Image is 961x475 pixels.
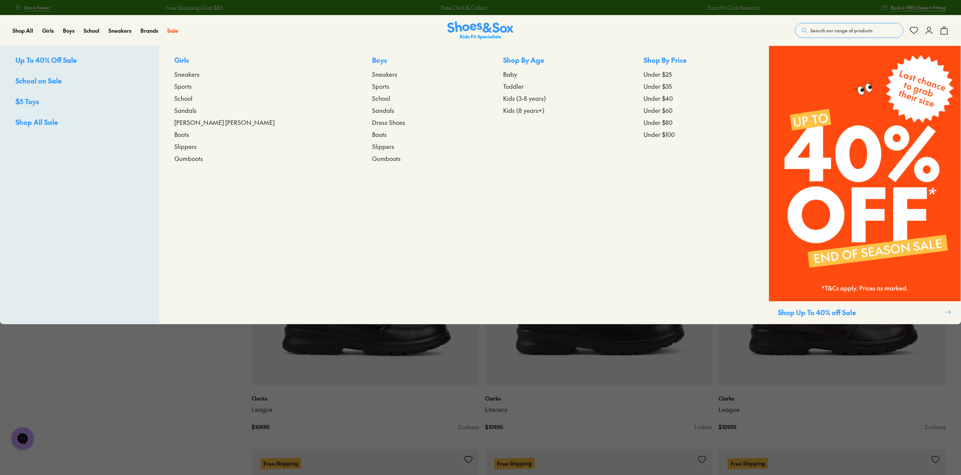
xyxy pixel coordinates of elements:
[15,55,144,67] a: Up To 40% Off Sale
[485,423,503,431] span: $ 109.95
[140,27,158,34] span: Brands
[644,106,673,115] span: Under $60
[15,97,39,106] span: $5 Toys
[882,1,946,14] a: Book a FREE Expert Fitting
[372,82,389,91] span: Sports
[447,21,514,40] a: Shoes & Sox
[644,82,672,91] span: Under $35
[503,82,613,91] a: Toddler
[644,130,675,139] span: Under $100
[15,117,144,129] a: Shop All Sale
[503,94,613,103] a: Kids (3-8 years)
[15,1,50,14] a: Store Finder
[718,395,946,402] p: Clarks
[372,94,472,103] a: School
[810,27,873,34] span: Search our range of products
[644,70,754,79] a: Under $25
[174,106,197,115] span: Sandals
[372,118,405,127] span: Dress Shoes
[458,423,479,431] div: 2 colours
[174,70,342,79] a: Sneakers
[15,117,58,127] span: Shop All Sale
[503,94,546,103] span: Kids (3-8 years)
[372,154,401,163] span: Gumboots
[63,27,75,35] a: Boys
[174,142,342,151] a: Slippers
[503,106,545,115] span: Kids (8 years+)
[372,130,472,139] a: Boots
[165,4,222,12] a: Free Shipping Over $85
[644,94,673,103] span: Under $40
[503,70,517,79] span: Baby
[174,70,200,79] span: Sneakers
[174,118,275,127] span: [PERSON_NAME] [PERSON_NAME]
[769,46,961,301] img: SNS_WEBASSETS_GRID_1080x1440_3.png
[694,423,712,431] div: 1 colour
[174,130,342,139] a: Boots
[372,154,472,163] a: Gumboots
[174,118,342,127] a: [PERSON_NAME] [PERSON_NAME]
[372,55,472,67] p: Boys
[174,154,342,163] a: Gumboots
[485,395,712,402] p: Clarks
[644,130,754,139] a: Under $100
[108,27,131,34] span: Sneakers
[769,46,961,324] a: Shop Up To 40% off Sale
[15,96,144,108] a: $5 Toys
[140,27,158,35] a: Brands
[15,55,77,65] span: Up To 40% Off Sale
[15,76,62,85] span: School on Sale
[167,27,178,34] span: Sale
[42,27,54,35] a: Girls
[372,106,394,115] span: Sandals
[644,118,754,127] a: Under $80
[15,76,144,87] a: School on Sale
[174,55,342,67] p: Girls
[644,82,754,91] a: Under $35
[372,142,472,151] a: Slippers
[485,405,712,414] a: Literacy
[644,106,754,115] a: Under $60
[252,423,269,431] span: $ 109.95
[24,4,50,11] span: Store Finder
[503,82,524,91] span: Toddler
[503,70,613,79] a: Baby
[372,94,390,103] span: School
[644,70,672,79] span: Under $25
[795,23,903,38] button: Search our range of products
[644,118,673,127] span: Under $80
[707,4,760,12] a: Earn Fit Club Rewards
[108,27,131,35] a: Sneakers
[728,458,768,469] p: Free Shipping
[174,82,342,91] a: Sports
[925,423,946,431] div: 2 colours
[12,27,33,34] span: Shop All
[174,142,197,151] span: Slippers
[372,118,472,127] a: Dress Shoes
[447,21,514,40] img: SNS_Logo_Responsive.svg
[372,70,397,79] span: Sneakers
[84,27,99,34] span: School
[42,27,54,34] span: Girls
[644,55,754,67] p: Shop By Price
[84,27,99,35] a: School
[891,4,946,11] span: Book a FREE Expert Fitting
[372,130,387,139] span: Boots
[372,82,472,91] a: Sports
[644,94,754,103] a: Under $40
[63,27,75,34] span: Boys
[261,458,301,469] p: Free Shipping
[252,405,479,414] a: League
[174,82,192,91] span: Sports
[440,4,487,12] a: Free Click & Collect
[778,307,941,317] p: Shop Up To 40% off Sale
[174,106,342,115] a: Sandals
[718,423,736,431] span: $ 109.95
[372,106,472,115] a: Sandals
[718,405,946,414] a: League
[12,27,33,35] a: Shop All
[372,142,394,151] span: Slippers
[252,395,479,402] p: Clarks
[503,55,613,67] p: Shop By Age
